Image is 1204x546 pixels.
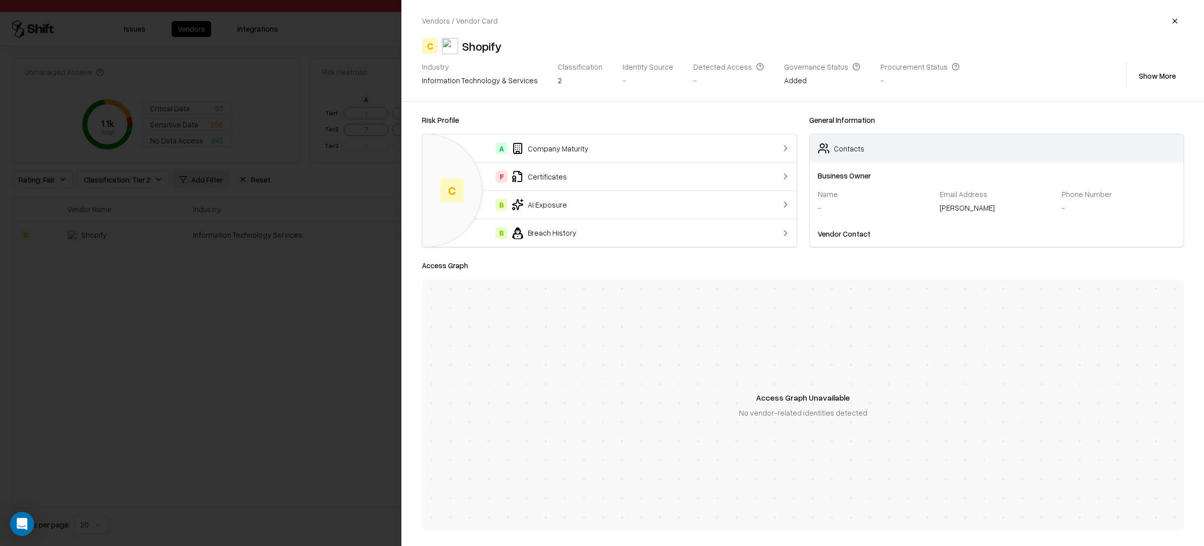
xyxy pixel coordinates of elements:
[440,178,464,203] div: C
[818,190,932,199] div: Name
[756,392,850,404] div: Access Graph Unavailable
[558,62,603,71] div: Classification
[442,38,458,54] img: Shopify
[462,38,502,54] div: Shopify
[422,38,438,54] div: C
[940,190,1053,199] div: Email Address
[422,75,538,86] div: information technology & services
[693,75,764,86] div: -
[1062,203,1175,213] div: -
[880,75,960,86] div: -
[1062,190,1175,199] div: Phone Number
[784,62,860,71] div: Governance Status
[558,75,603,86] div: 2
[422,114,797,126] div: Risk Profile
[623,75,673,86] div: -
[1131,67,1184,85] button: Show More
[422,16,498,26] div: Vendors / Vendor Card
[784,75,860,89] div: Added
[422,62,538,71] div: Industry
[496,227,508,239] div: B
[818,229,1176,239] div: Vendor Contact
[834,143,864,154] div: Contacts
[739,408,867,418] div: No vendor-related identities detected
[496,142,508,154] div: A
[818,170,1176,181] div: Business Owner
[430,227,746,239] div: Breach History
[496,170,508,183] div: F
[940,203,1053,217] div: [PERSON_NAME]
[693,62,764,71] div: Detected Access
[623,62,673,71] div: Identity Source
[809,114,1184,126] div: General Information
[430,199,746,211] div: AI Exposure
[430,142,746,154] div: Company Maturity
[430,170,746,183] div: Certificates
[496,199,508,211] div: B
[422,259,1184,271] div: Access Graph
[818,203,932,213] div: -
[880,62,960,71] div: Procurement Status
